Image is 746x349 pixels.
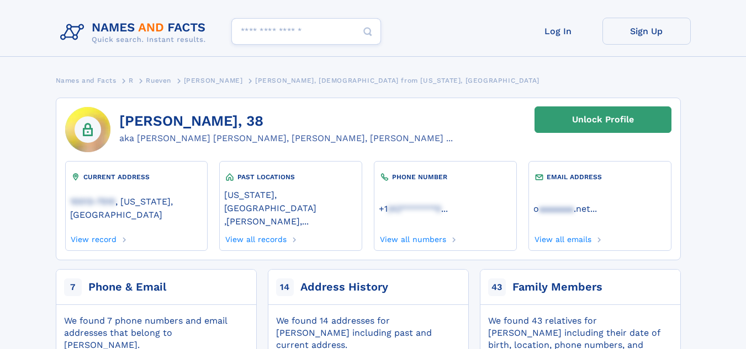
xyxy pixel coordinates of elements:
span: 10013-7510 [70,196,115,207]
span: R [129,77,134,84]
a: Log In [514,18,602,45]
a: oaaaaaaa.net [533,202,590,214]
div: Unlock Profile [572,107,634,132]
span: Rueven [146,77,171,84]
div: PAST LOCATIONS [224,171,357,182]
a: ... [379,203,511,214]
a: [PERSON_NAME] [184,73,243,87]
span: [PERSON_NAME] [184,77,243,84]
div: EMAIL ADDRESS [533,171,666,182]
div: Address History [300,280,388,295]
div: Family Members [512,280,602,295]
a: R [129,73,134,87]
a: 10013-7510, [US_STATE], [GEOGRAPHIC_DATA] [70,195,203,220]
div: PHONE NUMBER [379,171,511,182]
span: [PERSON_NAME], [DEMOGRAPHIC_DATA] from [US_STATE], [GEOGRAPHIC_DATA] [255,77,539,84]
a: Rueven [146,73,171,87]
a: Names and Facts [56,73,117,87]
a: View all numbers [379,232,446,244]
div: aka [PERSON_NAME] [PERSON_NAME], [PERSON_NAME], [PERSON_NAME] ... [119,132,453,145]
a: View all emails [533,232,591,244]
span: 43 [488,278,506,296]
a: View all records [224,232,287,244]
a: [PERSON_NAME],... [226,215,309,227]
a: [US_STATE], [GEOGRAPHIC_DATA] [224,189,357,213]
span: 7 [64,278,82,296]
a: Unlock Profile [535,106,671,133]
img: Logo Names and Facts [56,18,215,47]
input: search input [231,18,381,45]
a: View record [70,232,117,244]
div: , [224,182,357,232]
div: CURRENT ADDRESS [70,171,203,182]
span: aaaaaaa [539,203,574,214]
span: 14 [276,278,294,296]
h1: [PERSON_NAME], 38 [119,113,453,130]
button: Search Button [355,18,381,45]
div: Phone & Email [88,280,166,295]
a: Sign Up [602,18,691,45]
